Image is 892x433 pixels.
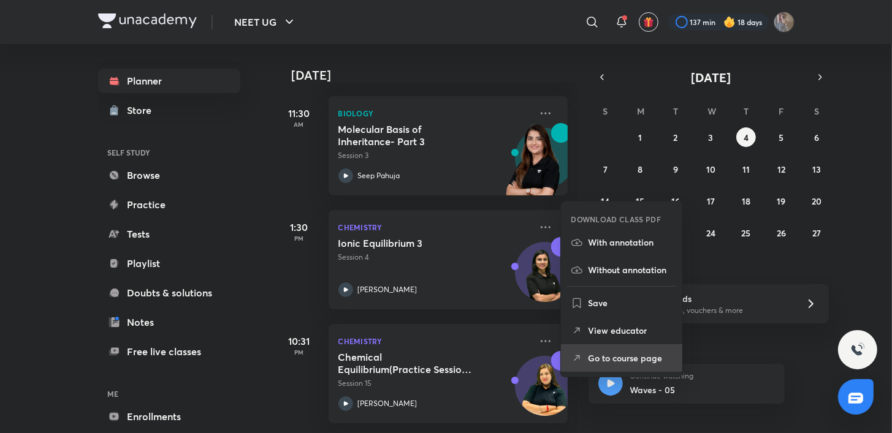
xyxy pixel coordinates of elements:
p: Chemistry [338,334,531,348]
img: Avatar [516,249,574,307]
p: Session 3 [338,150,531,161]
abbr: September 15, 2025 [636,195,645,207]
img: unacademy [500,123,568,208]
a: Notes [98,310,240,334]
button: September 7, 2025 [595,159,615,179]
h6: DOWNLOAD CLASS PDF [571,214,661,225]
h6: SELF STUDY [98,142,240,163]
p: [PERSON_NAME] [358,284,417,295]
abbr: Saturday [814,105,819,117]
span: [DATE] [691,69,731,86]
abbr: September 8, 2025 [638,164,643,175]
abbr: Monday [638,105,645,117]
a: Free live classes [98,339,240,364]
abbr: September 25, 2025 [741,227,750,239]
button: September 12, 2025 [771,159,791,179]
abbr: September 20, 2025 [812,195,821,207]
p: Session 4 [338,252,531,263]
button: September 20, 2025 [807,191,826,211]
button: September 17, 2025 [701,191,720,211]
img: Avatar [516,363,574,421]
p: Waves - 05 [630,383,775,396]
button: September 1, 2025 [631,127,650,147]
abbr: September 17, 2025 [707,195,715,207]
abbr: Wednesday [707,105,716,117]
button: September 11, 2025 [736,159,756,179]
h5: 11:30 [275,106,324,121]
a: Company Logo [98,13,197,31]
abbr: September 13, 2025 [812,164,821,175]
abbr: September 14, 2025 [601,195,609,207]
img: avatar [643,17,654,28]
p: [PERSON_NAME] [358,398,417,409]
abbr: September 11, 2025 [742,164,750,175]
button: September 26, 2025 [771,223,791,243]
p: With annotation [588,236,673,249]
h5: Molecular Basis of Inheritance- Part 3 [338,123,491,148]
abbr: Friday [779,105,783,117]
a: Tests [98,222,240,246]
abbr: September 18, 2025 [742,195,750,207]
a: Doubts & solutions [98,281,240,305]
abbr: September 12, 2025 [777,164,785,175]
p: Without annotation [588,263,673,276]
p: Biology [338,106,531,121]
button: September 2, 2025 [666,127,685,147]
abbr: September 16, 2025 [671,195,680,207]
button: September 19, 2025 [771,191,791,211]
button: September 27, 2025 [807,223,826,243]
a: Playlist [98,251,240,276]
abbr: September 1, 2025 [639,132,642,143]
p: Session 15 [338,378,531,389]
h5: 1:30 [275,220,324,235]
button: NEET UG [227,10,304,34]
p: Continue watching [630,371,775,381]
button: September 4, 2025 [736,127,756,147]
button: September 24, 2025 [701,223,720,243]
abbr: September 6, 2025 [814,132,819,143]
button: September 8, 2025 [631,159,650,179]
abbr: September 10, 2025 [706,164,715,175]
button: September 14, 2025 [595,191,615,211]
p: Seep Pahuja [358,170,400,181]
img: Company Logo [98,13,197,28]
abbr: September 24, 2025 [706,227,715,239]
p: Chemistry [338,220,531,235]
button: September 5, 2025 [771,127,791,147]
button: avatar [639,12,658,32]
a: Browse [98,163,240,187]
h6: Refer friends [640,292,791,305]
button: [DATE] [611,69,812,86]
button: September 6, 2025 [807,127,826,147]
abbr: September 9, 2025 [673,164,678,175]
p: View educator [588,324,673,337]
p: PM [275,348,324,356]
button: September 15, 2025 [631,191,650,211]
button: September 16, 2025 [666,191,685,211]
a: Planner [98,69,240,93]
a: Practice [98,192,240,217]
abbr: September 27, 2025 [812,227,821,239]
abbr: Sunday [603,105,608,117]
abbr: September 7, 2025 [603,164,608,175]
h5: Ionic Equilibrium 3 [338,237,491,249]
h5: 10:31 [275,334,324,348]
button: September 10, 2025 [701,159,720,179]
abbr: September 3, 2025 [708,132,713,143]
abbr: Thursday [744,105,749,117]
abbr: September 4, 2025 [744,132,749,143]
img: streak [723,16,736,28]
abbr: September 26, 2025 [777,227,786,239]
div: Store [128,103,159,118]
a: Store [98,98,240,122]
abbr: September 2, 2025 [674,132,678,143]
abbr: Tuesday [673,105,678,117]
button: September 13, 2025 [807,159,826,179]
abbr: September 5, 2025 [779,132,783,143]
button: September 9, 2025 [666,159,685,179]
abbr: September 19, 2025 [777,195,785,207]
h4: [DATE] [292,68,580,83]
p: PM [275,235,324,242]
p: Save [588,296,673,309]
h5: Chemical Equilibrium(Practice Session) - cont. [338,351,491,375]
